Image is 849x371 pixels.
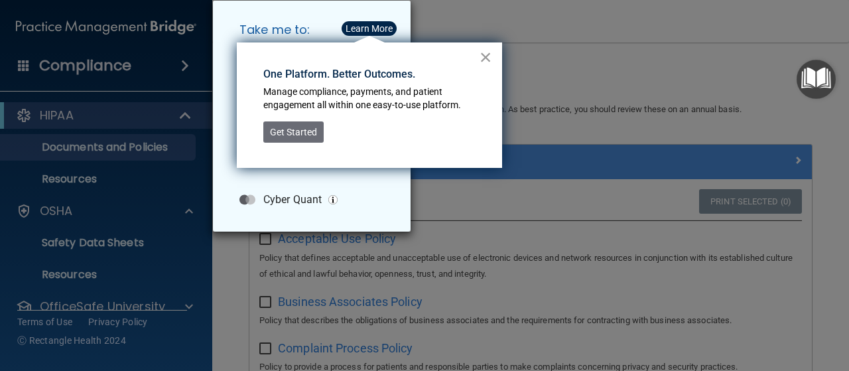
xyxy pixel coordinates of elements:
[783,279,833,330] iframe: Drift Widget Chat Controller
[263,86,479,111] p: Manage compliance, payments, and patient engagement all within one easy-to-use platform.
[263,67,479,82] p: One Platform. Better Outcomes.
[229,11,400,48] h5: Take me to:
[346,24,393,33] div: Learn More
[480,46,492,68] button: Close
[797,60,836,99] button: Open Resource Center
[263,121,324,143] button: Get Started
[263,193,322,206] p: Cyber Quant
